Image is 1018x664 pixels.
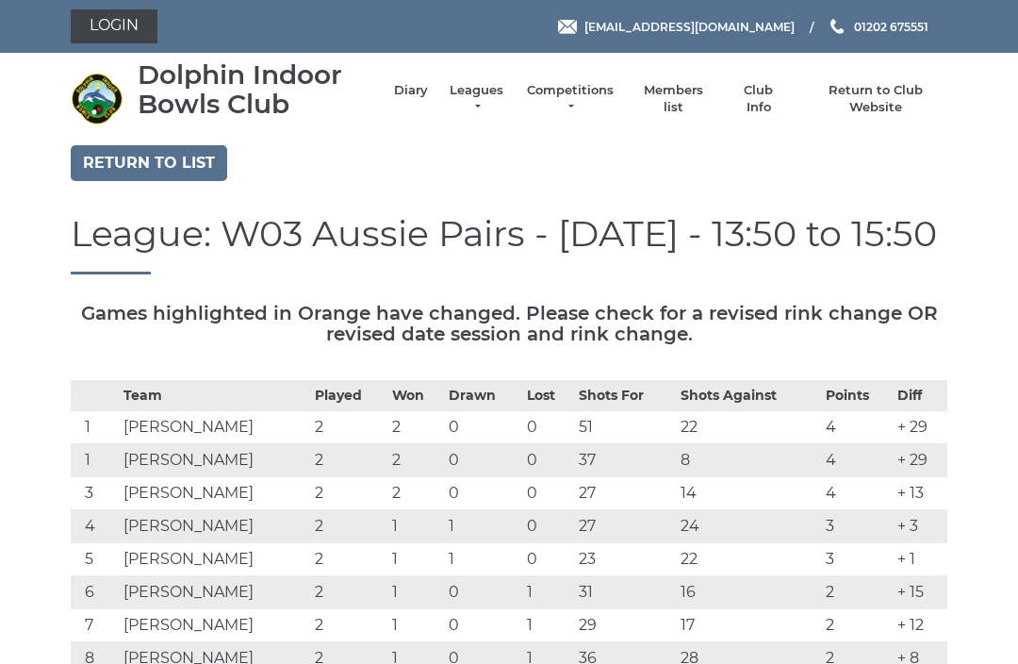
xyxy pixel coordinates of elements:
[676,381,821,411] th: Shots Against
[71,609,119,642] td: 7
[893,477,947,510] td: + 13
[119,510,310,543] td: [PERSON_NAME]
[830,19,844,34] img: Phone us
[71,477,119,510] td: 3
[387,609,444,642] td: 1
[444,444,521,477] td: 0
[71,214,947,275] h1: League: W03 Aussie Pairs - [DATE] - 13:50 to 15:50
[821,381,894,411] th: Points
[676,444,821,477] td: 8
[310,444,387,477] td: 2
[394,82,428,99] a: Diary
[633,82,712,116] a: Members list
[805,82,947,116] a: Return to Club Website
[893,381,947,411] th: Diff
[138,60,375,119] div: Dolphin Indoor Bowls Club
[444,576,521,609] td: 0
[574,411,676,444] td: 51
[444,381,521,411] th: Drawn
[119,411,310,444] td: [PERSON_NAME]
[71,576,119,609] td: 6
[574,576,676,609] td: 31
[574,444,676,477] td: 37
[893,444,947,477] td: + 29
[119,444,310,477] td: [PERSON_NAME]
[676,609,821,642] td: 17
[119,609,310,642] td: [PERSON_NAME]
[574,543,676,576] td: 23
[522,381,574,411] th: Lost
[310,381,387,411] th: Played
[522,609,574,642] td: 1
[119,381,310,411] th: Team
[676,576,821,609] td: 16
[447,82,506,116] a: Leagues
[444,411,521,444] td: 0
[387,411,444,444] td: 2
[522,510,574,543] td: 0
[310,609,387,642] td: 2
[574,609,676,642] td: 29
[821,609,894,642] td: 2
[893,543,947,576] td: + 1
[522,477,574,510] td: 0
[893,609,947,642] td: + 12
[574,510,676,543] td: 27
[574,477,676,510] td: 27
[387,381,444,411] th: Won
[71,9,157,43] a: Login
[522,444,574,477] td: 0
[522,411,574,444] td: 0
[893,576,947,609] td: + 15
[821,576,894,609] td: 2
[676,477,821,510] td: 14
[119,477,310,510] td: [PERSON_NAME]
[828,18,928,36] a: Phone us 01202 675551
[854,19,928,33] span: 01202 675551
[821,543,894,576] td: 3
[310,477,387,510] td: 2
[71,444,119,477] td: 1
[387,576,444,609] td: 1
[584,19,795,33] span: [EMAIL_ADDRESS][DOMAIN_NAME]
[893,411,947,444] td: + 29
[676,510,821,543] td: 24
[387,510,444,543] td: 1
[387,444,444,477] td: 2
[71,510,119,543] td: 4
[522,576,574,609] td: 1
[821,510,894,543] td: 3
[731,82,786,116] a: Club Info
[574,381,676,411] th: Shots For
[71,145,227,181] a: Return to list
[821,411,894,444] td: 4
[119,543,310,576] td: [PERSON_NAME]
[119,576,310,609] td: [PERSON_NAME]
[71,303,947,344] h5: Games highlighted in Orange have changed. Please check for a revised rink change OR revised date ...
[71,73,123,124] img: Dolphin Indoor Bowls Club
[387,543,444,576] td: 1
[71,543,119,576] td: 5
[310,411,387,444] td: 2
[71,411,119,444] td: 1
[821,477,894,510] td: 4
[558,18,795,36] a: Email [EMAIL_ADDRESS][DOMAIN_NAME]
[310,510,387,543] td: 2
[444,609,521,642] td: 0
[387,477,444,510] td: 2
[558,20,577,34] img: Email
[444,510,521,543] td: 1
[310,576,387,609] td: 2
[676,411,821,444] td: 22
[444,477,521,510] td: 0
[444,543,521,576] td: 1
[525,82,616,116] a: Competitions
[310,543,387,576] td: 2
[821,444,894,477] td: 4
[522,543,574,576] td: 0
[893,510,947,543] td: + 3
[676,543,821,576] td: 22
